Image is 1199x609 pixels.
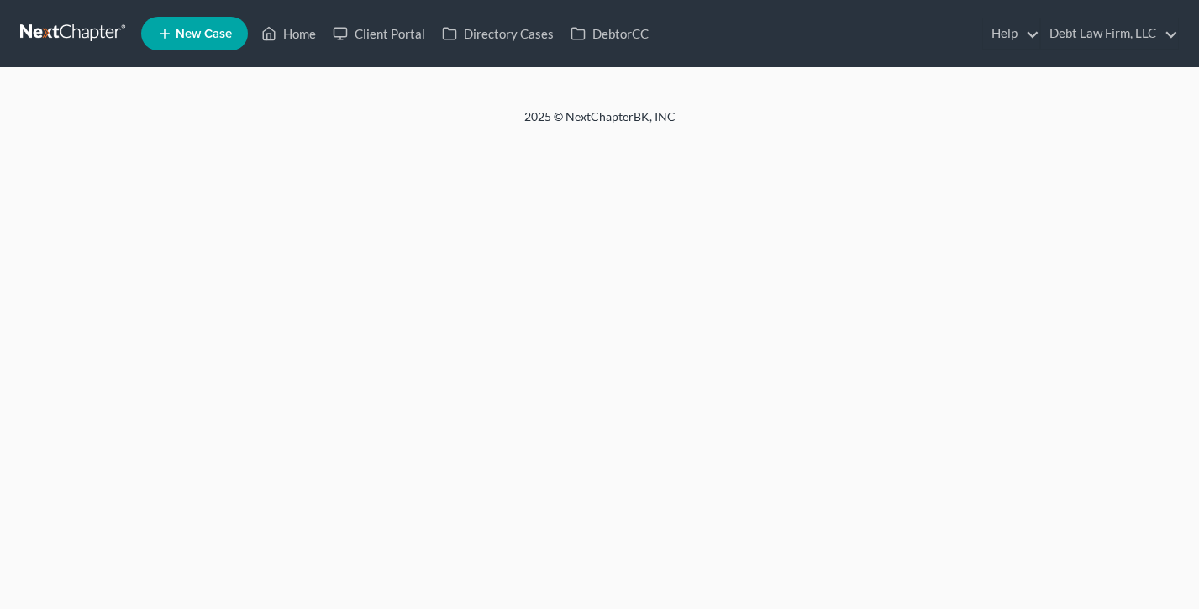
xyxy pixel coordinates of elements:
a: Debt Law Firm, LLC [1041,18,1178,49]
a: DebtorCC [562,18,657,49]
a: Help [983,18,1039,49]
new-legal-case-button: New Case [141,17,248,50]
a: Directory Cases [434,18,562,49]
a: Client Portal [324,18,434,49]
a: Home [253,18,324,49]
div: 2025 © NextChapterBK, INC [121,108,1079,139]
